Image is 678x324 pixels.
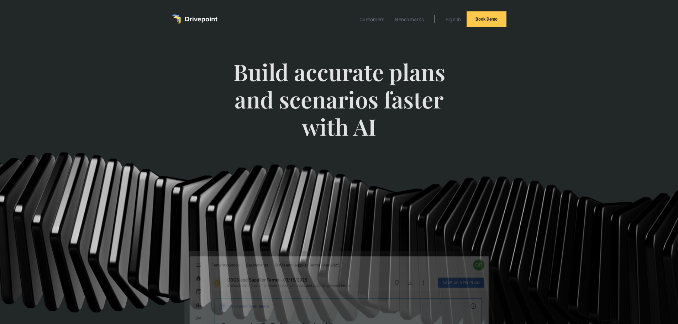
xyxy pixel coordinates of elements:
a: Book Demo [467,11,506,27]
a: Customers [356,15,388,24]
a: Benchmarks [391,15,427,24]
span: Build accurate plans and scenarios faster with AI [222,58,456,154]
a: Sign In [442,15,465,24]
a: home [172,14,217,24]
